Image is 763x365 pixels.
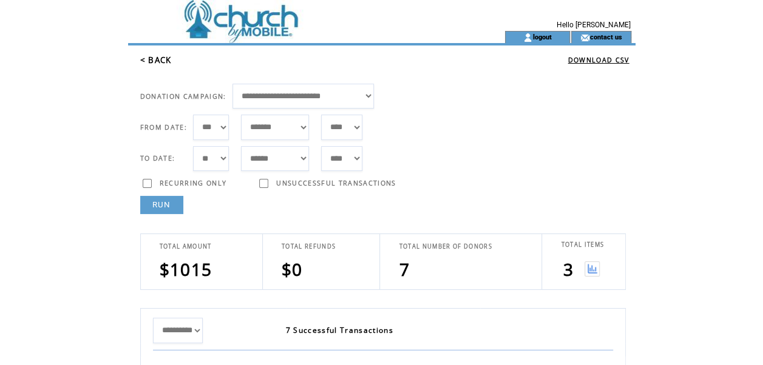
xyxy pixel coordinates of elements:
[160,258,212,281] span: $1015
[561,241,604,249] span: TOTAL ITEMS
[140,123,187,132] span: FROM DATE:
[399,243,492,250] span: TOTAL NUMBER OF DONORS
[276,179,396,187] span: UNSUCCESSFUL TRANSACTIONS
[140,154,175,162] span: TO DATE:
[563,258,573,281] span: 3
[160,179,227,187] span: RECURRING ONLY
[140,92,226,101] span: DONATION CAMPAIGN:
[140,196,183,214] a: RUN
[282,243,336,250] span: TOTAL REFUNDS
[286,325,393,335] span: 7 Successful Transactions
[140,55,172,65] a: < BACK
[532,33,551,41] a: logout
[160,243,212,250] span: TOTAL AMOUNT
[282,258,303,281] span: $0
[523,33,532,42] img: account_icon.gif
[589,33,622,41] a: contact us
[568,56,629,64] a: DOWNLOAD CSV
[557,21,631,29] span: Hello [PERSON_NAME]
[580,33,589,42] img: contact_us_icon.gif
[585,261,600,276] img: View graph
[399,258,409,281] span: 7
